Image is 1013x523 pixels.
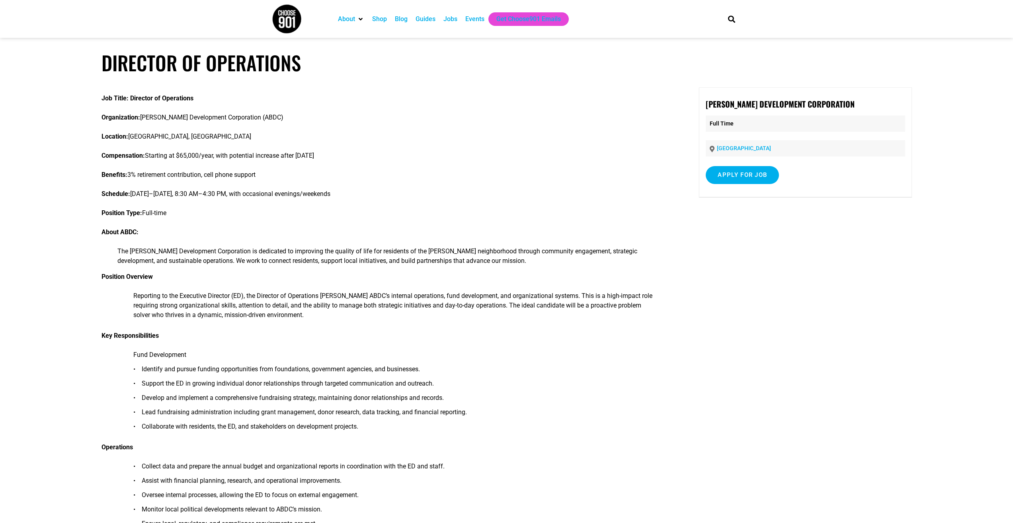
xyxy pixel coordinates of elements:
div: Search [725,12,738,25]
a: Guides [416,14,435,24]
ul: • Develop and implement a comprehensive fundraising strategy, maintaining donor relationships and... [117,393,659,403]
ul: The [PERSON_NAME] Development Corporation is dedicated to improving the quality of life for resid... [101,247,659,266]
a: [GEOGRAPHIC_DATA] [717,145,771,151]
b: Job Title: Director of Operations [101,94,193,102]
p: [GEOGRAPHIC_DATA], [GEOGRAPHIC_DATA] [101,132,659,141]
a: Jobs [443,14,457,24]
ul: • Collect data and prepare the annual budget and organizational reports in coordination with the ... [117,462,659,471]
a: Events [465,14,484,24]
p: [DATE]–[DATE], 8:30 AM–4:30 PM, with occasional evenings/weekends [101,189,659,199]
b: Compensation: [101,152,145,159]
a: Blog [395,14,408,24]
input: Apply for job [706,166,779,184]
ul: • Support the ED in growing individual donor relationships through targeted communication and out... [117,379,659,388]
b: Benefits: [101,171,127,178]
b: Organization: [101,114,140,121]
b: Schedule: [101,190,130,198]
p: 3% retirement contribution, cell phone support [101,170,659,180]
strong: [PERSON_NAME] Development Corporation [706,98,855,110]
ul: • Lead fundraising administration including grant management, donor research, data tracking, and ... [117,407,659,417]
b: Position Type: [101,209,142,217]
b: Key Responsibilities [101,332,159,339]
p: Full-time [101,208,659,218]
b: About ABDC: [101,228,139,236]
ul: Reporting to the Executive Director (ED), the Director of Operations [PERSON_NAME] ABDC’s interna... [117,291,659,320]
h1: Director of Operations [101,51,912,74]
b: Location: [101,133,128,140]
ul: • Monitor local political developments relevant to ABDC’s mission. [117,505,659,514]
ul: Fund Development [117,350,659,360]
a: About [338,14,355,24]
b: Position Overview [101,273,153,280]
p: Starting at $65,000/year, with potential increase after [DATE] [101,151,659,161]
ul: • Collaborate with residents, the ED, and stakeholders on development projects. [117,422,659,431]
b: Operations [101,443,133,451]
p: Full Time [706,116,905,132]
nav: Main nav [334,12,714,26]
ul: • Identify and pursue funding opportunities from foundations, government agencies, and businesses. [117,364,659,374]
a: Get Choose901 Emails [496,14,561,24]
a: Shop [372,14,387,24]
div: About [334,12,368,26]
ul: • Oversee internal processes, allowing the ED to focus on external engagement. [117,490,659,500]
ul: • Assist with financial planning, research, and operational improvements. [117,476,659,486]
p: [PERSON_NAME] Development Corporation (ABDC) [101,113,659,122]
